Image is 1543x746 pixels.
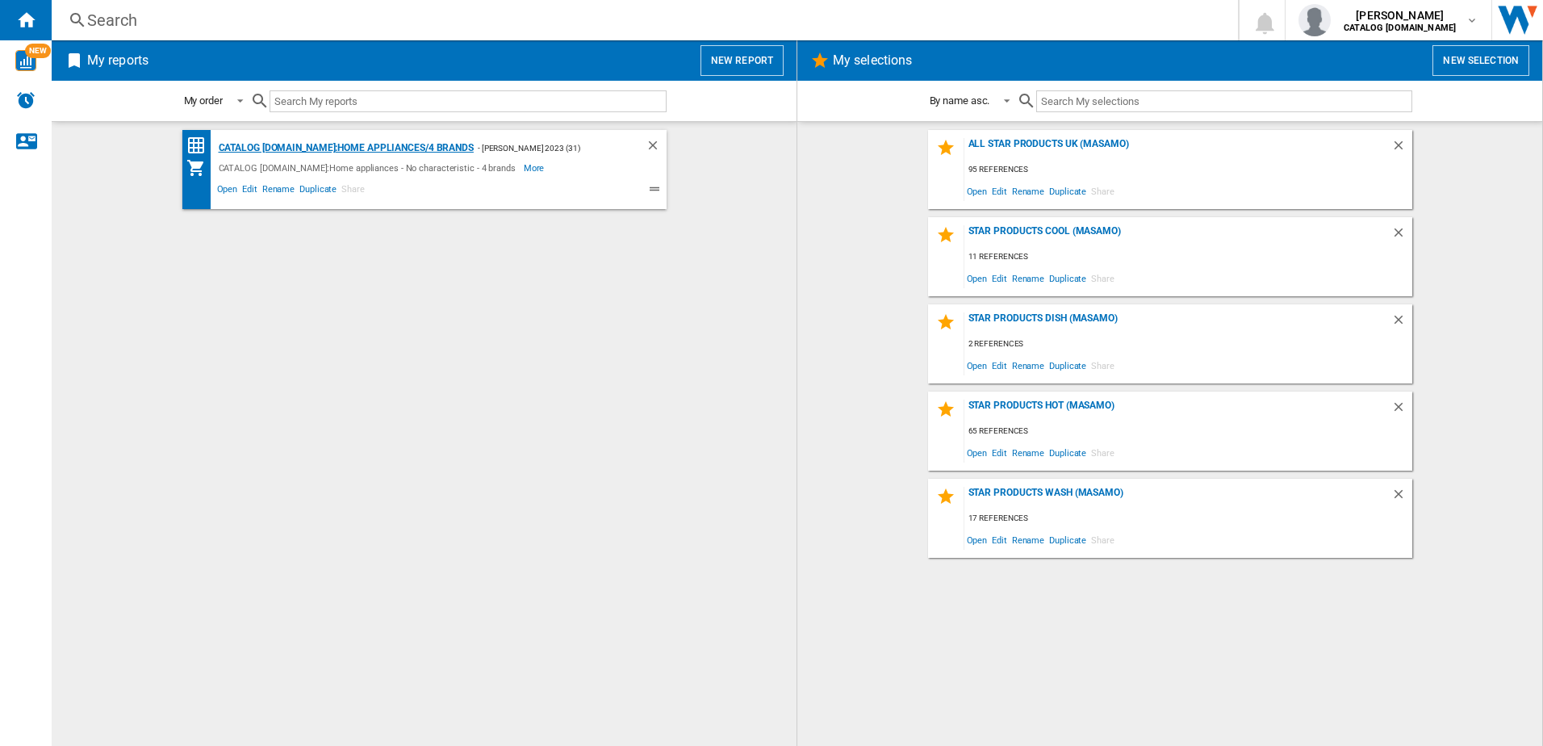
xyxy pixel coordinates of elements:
[25,44,51,58] span: NEW
[1010,529,1047,551] span: Rename
[964,160,1412,180] div: 95 references
[1344,7,1456,23] span: [PERSON_NAME]
[830,45,915,76] h2: My selections
[1010,442,1047,463] span: Rename
[964,312,1391,334] div: Star Products Dish (masamo)
[964,354,990,376] span: Open
[1047,180,1089,202] span: Duplicate
[1391,487,1412,509] div: Delete
[1089,442,1117,463] span: Share
[1391,225,1412,247] div: Delete
[1344,23,1456,33] b: CATALOG [DOMAIN_NAME]
[964,334,1412,354] div: 2 references
[1047,529,1089,551] span: Duplicate
[1089,180,1117,202] span: Share
[964,509,1412,529] div: 17 references
[1010,354,1047,376] span: Rename
[989,442,1010,463] span: Edit
[84,45,152,76] h2: My reports
[964,180,990,202] span: Open
[1391,400,1412,421] div: Delete
[964,138,1391,160] div: All star products UK (masamo)
[964,247,1412,267] div: 11 references
[1089,354,1117,376] span: Share
[989,529,1010,551] span: Edit
[1432,45,1529,76] button: New selection
[215,138,474,158] div: CATALOG [DOMAIN_NAME]:Home appliances/4 brands
[1010,267,1047,289] span: Rename
[240,182,260,201] span: Edit
[1089,267,1117,289] span: Share
[270,90,667,112] input: Search My reports
[186,158,215,178] div: My Assortment
[16,90,36,110] img: alerts-logo.svg
[964,421,1412,442] div: 65 references
[1047,442,1089,463] span: Duplicate
[1047,354,1089,376] span: Duplicate
[184,94,223,107] div: My order
[474,138,613,158] div: - [PERSON_NAME] 2023 (31)
[1036,90,1411,112] input: Search My selections
[964,487,1391,509] div: Star Products Wash (masamo)
[989,354,1010,376] span: Edit
[989,267,1010,289] span: Edit
[700,45,784,76] button: New report
[964,442,990,463] span: Open
[646,138,667,158] div: Delete
[930,94,990,107] div: By name asc.
[87,9,1196,31] div: Search
[215,182,240,201] span: Open
[964,529,990,551] span: Open
[15,50,36,71] img: wise-card.svg
[964,267,990,289] span: Open
[339,182,367,201] span: Share
[989,180,1010,202] span: Edit
[297,182,339,201] span: Duplicate
[1391,312,1412,334] div: Delete
[524,158,547,178] span: More
[964,225,1391,247] div: Star Products Cool (masamo)
[1010,180,1047,202] span: Rename
[1047,267,1089,289] span: Duplicate
[964,400,1391,421] div: Star Products Hot (masamo)
[1089,529,1117,551] span: Share
[1298,4,1331,36] img: profile.jpg
[1391,138,1412,160] div: Delete
[186,136,215,156] div: Price Matrix
[215,158,524,178] div: CATALOG [DOMAIN_NAME]:Home appliances - No characteristic - 4 brands
[260,182,297,201] span: Rename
